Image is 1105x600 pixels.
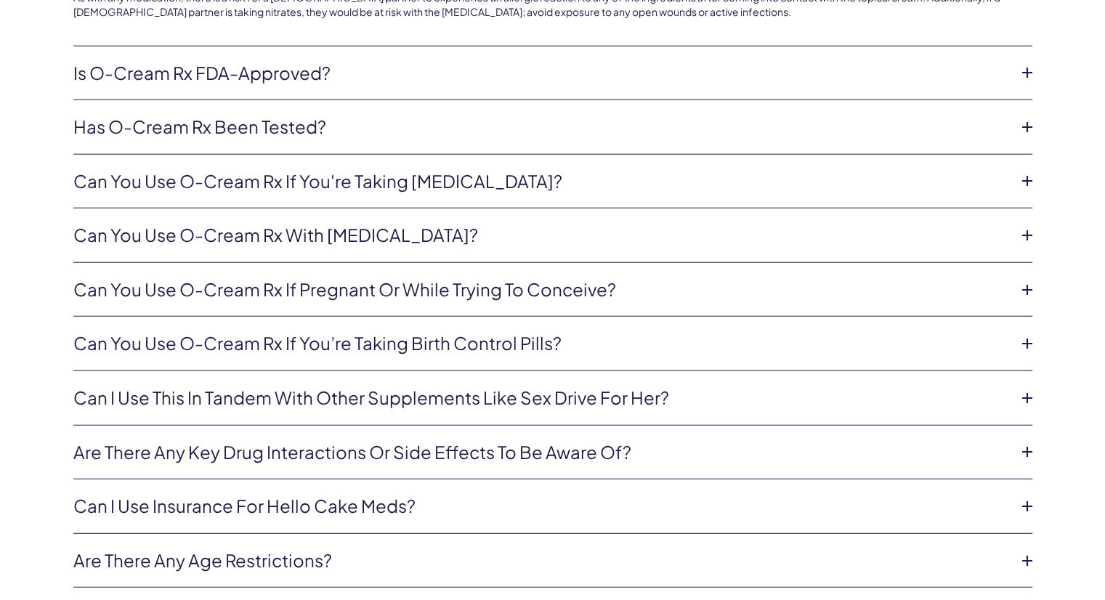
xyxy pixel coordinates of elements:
[73,277,1009,302] a: Can you use O-Cream Rx if pregnant or while trying to conceive?
[73,440,1009,465] a: Are there any key drug interactions or side effects to be aware of?
[73,494,1009,519] a: Can I use insurance for Hello Cake Meds?
[73,331,1009,356] a: Can you use O-Cream Rx if you’re taking birth control pills?
[73,223,1009,248] a: Can you use O-Cream Rx with [MEDICAL_DATA]?
[73,61,1009,86] a: Is O-Cream Rx FDA-approved?
[73,169,1009,194] a: Can you use O-Cream Rx if you're taking [MEDICAL_DATA]?
[73,115,1009,139] a: Has O-Cream Rx been tested?
[73,386,1009,410] a: Can I use this in tandem with other supplements like Sex Drive for Her?
[73,548,1009,573] a: Are there any age restrictions?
